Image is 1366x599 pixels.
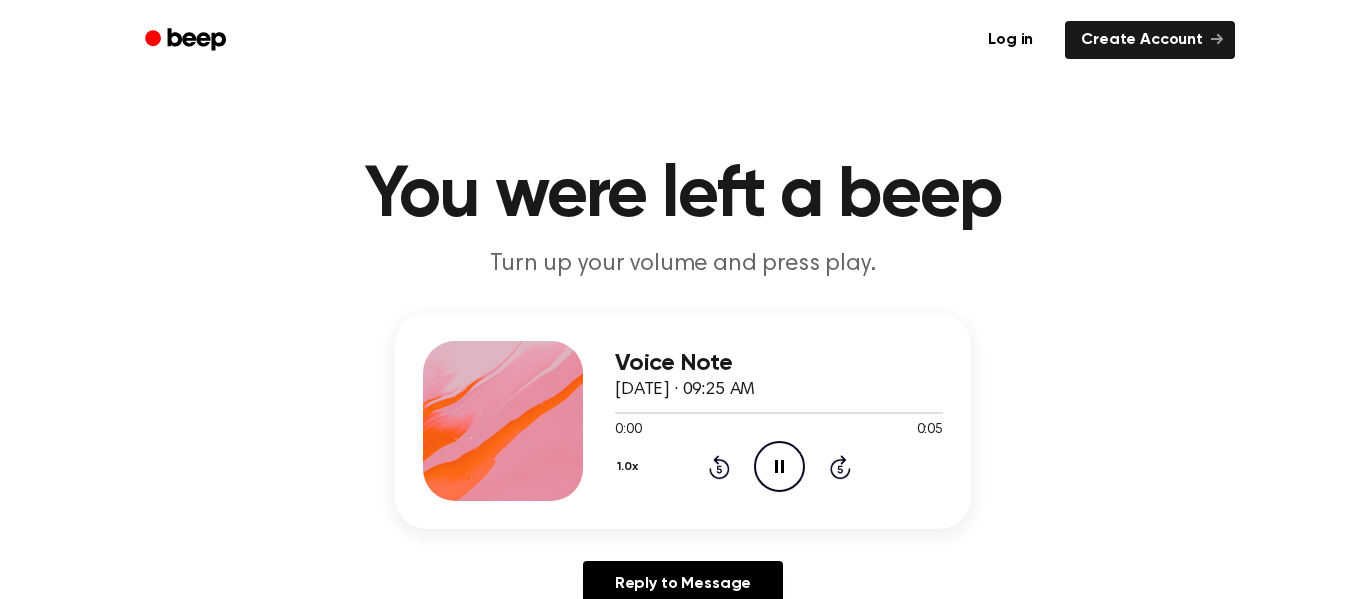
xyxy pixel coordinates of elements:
h1: You were left a beep [171,160,1195,232]
a: Beep [131,21,244,60]
h3: Voice Note [615,350,943,377]
a: Create Account [1065,21,1235,59]
p: Turn up your volume and press play. [299,248,1067,281]
span: 0:00 [615,420,641,441]
span: [DATE] · 09:25 AM [615,381,755,399]
a: Log in [968,17,1053,63]
span: 0:05 [917,420,943,441]
button: 1.0x [615,450,645,484]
